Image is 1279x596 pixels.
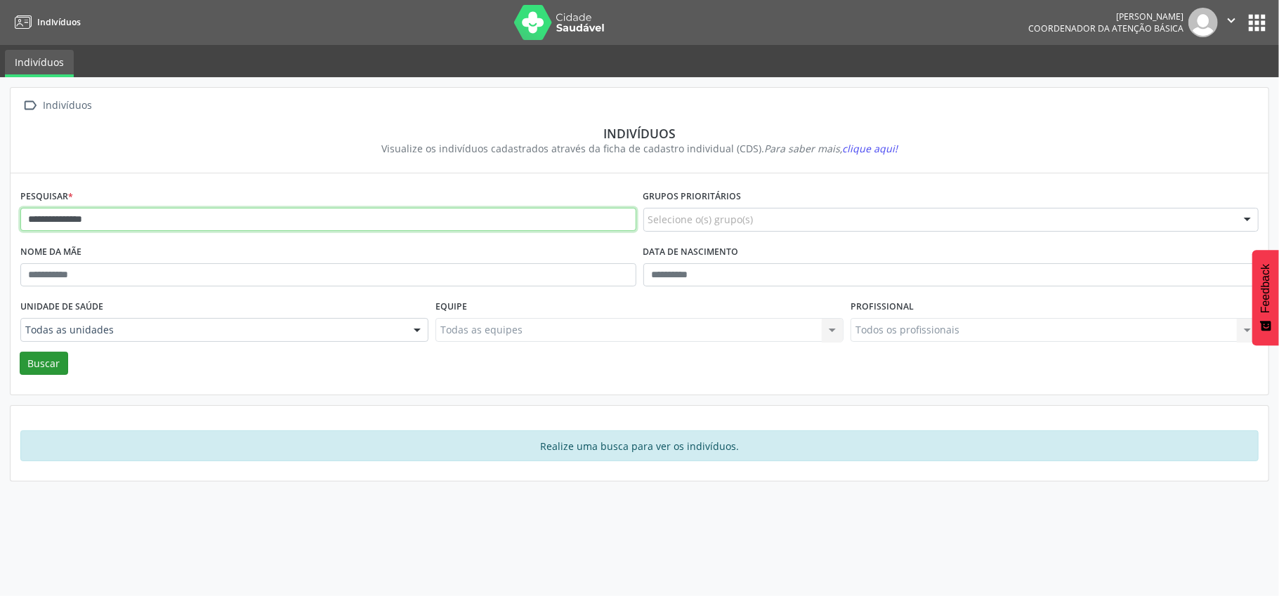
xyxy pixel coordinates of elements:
span: Coordenador da Atenção Básica [1028,22,1183,34]
label: Unidade de saúde [20,296,103,318]
label: Profissional [851,296,914,318]
label: Equipe [435,296,467,318]
i:  [20,95,41,116]
span: Selecione o(s) grupo(s) [648,212,754,227]
div: Indivíduos [30,126,1249,141]
div: Visualize os indivíduos cadastrados através da ficha de cadastro individual (CDS). [30,141,1249,156]
label: Nome da mãe [20,241,81,263]
span: Todas as unidades [25,323,400,337]
label: Pesquisar [20,186,73,208]
i: Para saber mais, [764,142,898,155]
span: clique aqui! [842,142,898,155]
button: Buscar [20,352,68,376]
a:  Indivíduos [20,95,95,116]
button: apps [1245,11,1269,35]
div: [PERSON_NAME] [1028,11,1183,22]
div: Realize uma busca para ver os indivíduos. [20,430,1259,461]
label: Data de nascimento [643,241,739,263]
button:  [1218,8,1245,37]
label: Grupos prioritários [643,186,742,208]
div: Indivíduos [41,95,95,116]
img: img [1188,8,1218,37]
a: Indivíduos [10,11,81,34]
a: Indivíduos [5,50,74,77]
i:  [1224,13,1239,28]
span: Feedback [1259,264,1272,313]
span: Indivíduos [37,16,81,28]
button: Feedback - Mostrar pesquisa [1252,250,1279,345]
